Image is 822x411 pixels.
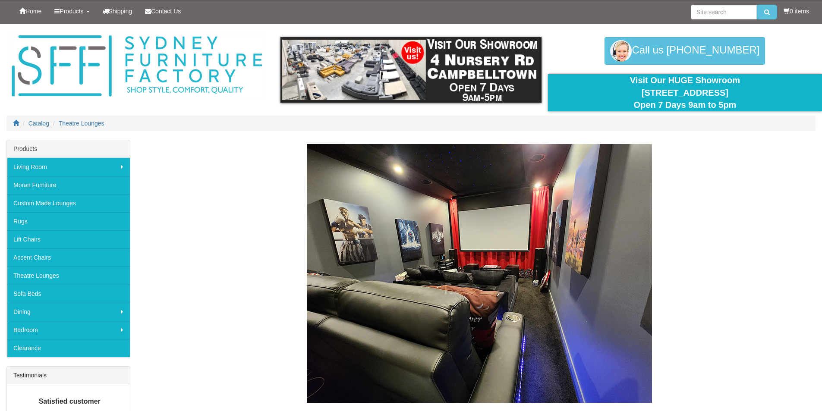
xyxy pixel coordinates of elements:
span: Home [25,8,41,15]
a: Products [48,0,96,22]
img: Theatre Lounges [307,144,652,403]
img: Sydney Furniture Factory [7,33,266,100]
a: Moran Furniture [7,176,130,194]
a: Rugs [7,212,130,230]
span: Shipping [109,8,132,15]
b: Satisfied customer [39,398,101,405]
a: Bedroom [7,321,130,339]
a: Living Room [7,158,130,176]
a: Theatre Lounges [59,120,104,127]
input: Site search [691,5,757,19]
div: Visit Our HUGE Showroom [STREET_ADDRESS] Open 7 Days 9am to 5pm [554,74,816,111]
li: 0 items [784,7,809,16]
span: Products [60,8,83,15]
a: Lift Chairs [7,230,130,248]
a: Accent Chairs [7,248,130,267]
a: Contact Us [139,0,187,22]
a: Home [13,0,48,22]
a: Theatre Lounges [7,267,130,285]
div: Products [7,140,130,158]
a: Shipping [96,0,139,22]
a: Catalog [28,120,49,127]
a: Dining [7,303,130,321]
span: Contact Us [151,8,181,15]
a: Clearance [7,339,130,357]
img: showroom.gif [280,37,542,103]
div: Testimonials [7,367,130,384]
a: Sofa Beds [7,285,130,303]
a: Custom Made Lounges [7,194,130,212]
